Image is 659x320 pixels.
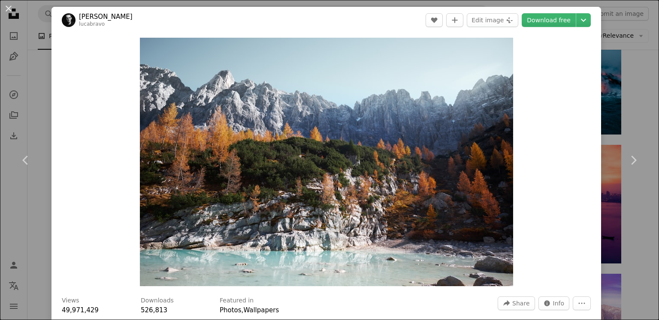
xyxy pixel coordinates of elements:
button: Stats about this image [538,296,570,310]
img: Go to Luca Bravo's profile [62,13,76,27]
a: Download free [522,13,576,27]
span: Share [512,297,529,310]
button: Zoom in on this image [140,38,513,286]
span: 526,813 [141,306,167,314]
button: Edit image [467,13,518,27]
a: Photos [220,306,242,314]
h3: Featured in [220,296,254,305]
h3: Views [62,296,79,305]
a: [PERSON_NAME] [79,12,133,21]
a: Wallpapers [243,306,279,314]
span: , [242,306,244,314]
a: Next [608,119,659,201]
h3: Downloads [141,296,174,305]
button: Like [426,13,443,27]
span: 49,971,429 [62,306,99,314]
button: Choose download size [576,13,591,27]
img: worms eye view of mountain during daytime [140,38,513,286]
button: More Actions [573,296,591,310]
button: Share this image [498,296,535,310]
span: Info [553,297,565,310]
button: Add to Collection [446,13,463,27]
a: lucabravo [79,21,105,27]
